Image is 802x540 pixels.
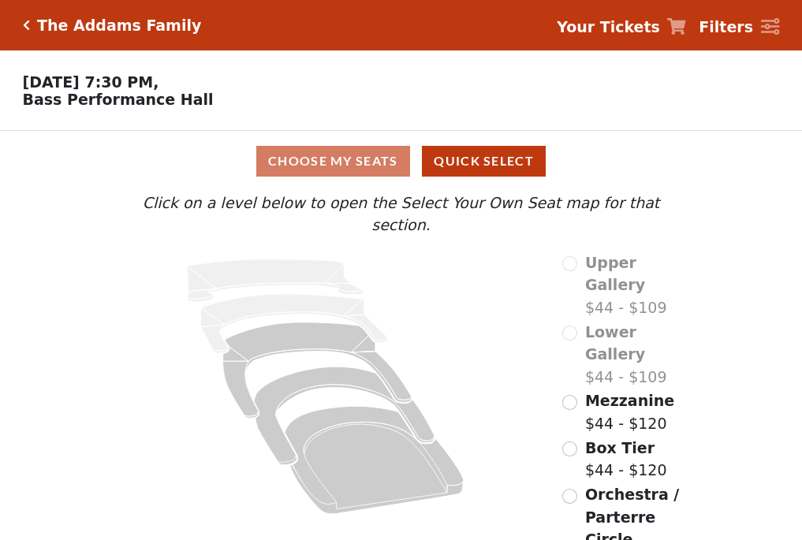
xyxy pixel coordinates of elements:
[585,437,667,482] label: $44 - $120
[23,20,30,31] a: Click here to go back to filters
[699,18,753,35] strong: Filters
[201,294,388,353] path: Lower Gallery - Seats Available: 0
[285,406,464,514] path: Orchestra / Parterre Circle - Seats Available: 98
[188,259,364,302] path: Upper Gallery - Seats Available: 0
[585,439,655,456] span: Box Tier
[585,321,691,389] label: $44 - $109
[585,251,691,319] label: $44 - $109
[585,254,645,294] span: Upper Gallery
[422,146,546,177] button: Quick Select
[699,16,779,39] a: Filters
[585,389,674,434] label: $44 - $120
[557,16,686,39] a: Your Tickets
[585,323,645,363] span: Lower Gallery
[557,18,660,35] strong: Your Tickets
[37,17,201,35] h5: The Addams Family
[585,392,674,409] span: Mezzanine
[111,192,690,236] p: Click on a level below to open the Select Your Own Seat map for that section.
